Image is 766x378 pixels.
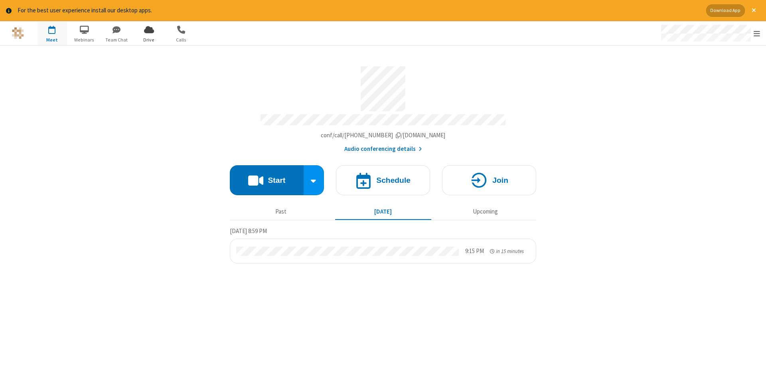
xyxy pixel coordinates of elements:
span: Copy my meeting room link [321,131,446,139]
button: Join [442,165,536,195]
h4: Join [492,176,508,184]
button: Past [233,204,329,220]
span: Webinars [69,36,99,44]
span: in 15 minutes [496,248,524,255]
span: Team Chat [102,36,132,44]
button: [DATE] [335,204,431,220]
h4: Start [268,176,285,184]
div: Start conference options [304,165,324,195]
button: Schedule [336,165,430,195]
button: Audio conferencing details [344,144,422,154]
span: [DATE] 8:59 PM [230,227,267,235]
button: Download App [706,4,745,17]
img: QA Selenium DO NOT DELETE OR CHANGE [12,27,24,39]
div: Open menu [653,21,766,45]
div: For the best user experience install our desktop apps. [18,6,700,15]
div: 9:15 PM [465,247,484,256]
h4: Schedule [376,176,411,184]
span: Drive [134,36,164,44]
span: Calls [166,36,196,44]
button: Start [230,165,304,195]
button: Logo [3,21,33,45]
section: Account details [230,60,536,153]
button: Upcoming [437,204,533,220]
button: Copy my meeting room linkCopy my meeting room link [321,131,446,140]
span: Meet [37,36,67,44]
button: Close alert [748,4,760,17]
section: Today's Meetings [230,226,536,263]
